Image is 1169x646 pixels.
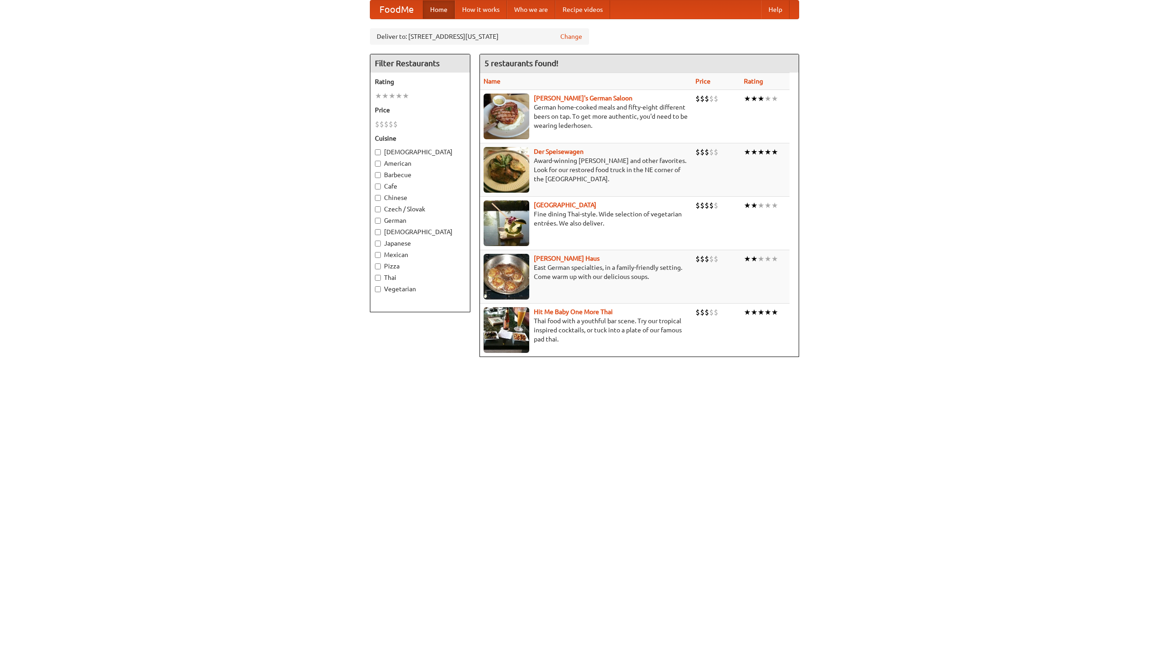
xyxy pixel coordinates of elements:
li: $ [705,254,709,264]
li: $ [695,94,700,104]
li: ★ [375,91,382,101]
li: $ [709,147,714,157]
li: ★ [771,254,778,264]
label: Cafe [375,182,465,191]
label: Barbecue [375,170,465,179]
img: satay.jpg [484,200,529,246]
label: Pizza [375,262,465,271]
li: ★ [751,147,758,157]
li: $ [714,200,718,210]
li: $ [695,147,700,157]
input: Japanese [375,241,381,247]
li: ★ [402,91,409,101]
p: Fine dining Thai-style. Wide selection of vegetarian entrées. We also deliver. [484,210,688,228]
li: $ [375,119,379,129]
input: [DEMOGRAPHIC_DATA] [375,229,381,235]
li: ★ [758,254,764,264]
label: Czech / Slovak [375,205,465,214]
a: Home [423,0,455,19]
h5: Cuisine [375,134,465,143]
li: ★ [751,200,758,210]
h5: Rating [375,77,465,86]
input: Czech / Slovak [375,206,381,212]
h4: Filter Restaurants [370,54,470,73]
a: Rating [744,78,763,85]
li: $ [714,307,718,317]
img: kohlhaus.jpg [484,254,529,299]
li: ★ [764,307,771,317]
li: ★ [751,307,758,317]
li: $ [709,254,714,264]
li: ★ [771,200,778,210]
a: [PERSON_NAME] Haus [534,255,600,262]
li: $ [709,307,714,317]
p: Award-winning [PERSON_NAME] and other favorites. Look for our restored food truck in the NE corne... [484,156,688,184]
li: ★ [764,200,771,210]
input: Chinese [375,195,381,201]
li: ★ [771,147,778,157]
li: $ [714,254,718,264]
li: $ [705,307,709,317]
li: ★ [751,254,758,264]
a: Change [560,32,582,41]
label: Vegetarian [375,284,465,294]
a: How it works [455,0,507,19]
a: FoodMe [370,0,423,19]
li: $ [705,94,709,104]
li: $ [700,200,705,210]
li: ★ [764,94,771,104]
a: Der Speisewagen [534,148,584,155]
li: ★ [744,307,751,317]
li: $ [393,119,398,129]
li: $ [709,200,714,210]
a: Name [484,78,500,85]
img: speisewagen.jpg [484,147,529,193]
label: [DEMOGRAPHIC_DATA] [375,227,465,236]
h5: Price [375,105,465,115]
li: ★ [771,94,778,104]
input: Vegetarian [375,286,381,292]
li: ★ [389,91,395,101]
li: ★ [764,147,771,157]
li: ★ [744,200,751,210]
li: ★ [382,91,389,101]
li: $ [700,307,705,317]
li: ★ [758,94,764,104]
li: $ [700,147,705,157]
label: Japanese [375,239,465,248]
li: $ [714,94,718,104]
input: [DEMOGRAPHIC_DATA] [375,149,381,155]
li: $ [714,147,718,157]
div: Deliver to: [STREET_ADDRESS][US_STATE] [370,28,589,45]
li: ★ [395,91,402,101]
label: Thai [375,273,465,282]
a: [GEOGRAPHIC_DATA] [534,201,596,209]
li: ★ [771,307,778,317]
label: German [375,216,465,225]
li: $ [700,254,705,264]
input: German [375,218,381,224]
li: $ [700,94,705,104]
input: Mexican [375,252,381,258]
a: Recipe videos [555,0,610,19]
p: Thai food with a youthful bar scene. Try our tropical inspired cocktails, or tuck into a plate of... [484,316,688,344]
li: ★ [758,147,764,157]
img: esthers.jpg [484,94,529,139]
li: ★ [758,307,764,317]
li: ★ [751,94,758,104]
a: Hit Me Baby One More Thai [534,308,613,315]
li: ★ [744,147,751,157]
input: American [375,161,381,167]
label: Mexican [375,250,465,259]
label: Chinese [375,193,465,202]
a: Who we are [507,0,555,19]
a: Help [761,0,790,19]
li: $ [695,254,700,264]
li: $ [379,119,384,129]
ng-pluralize: 5 restaurants found! [484,59,558,68]
li: ★ [744,254,751,264]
